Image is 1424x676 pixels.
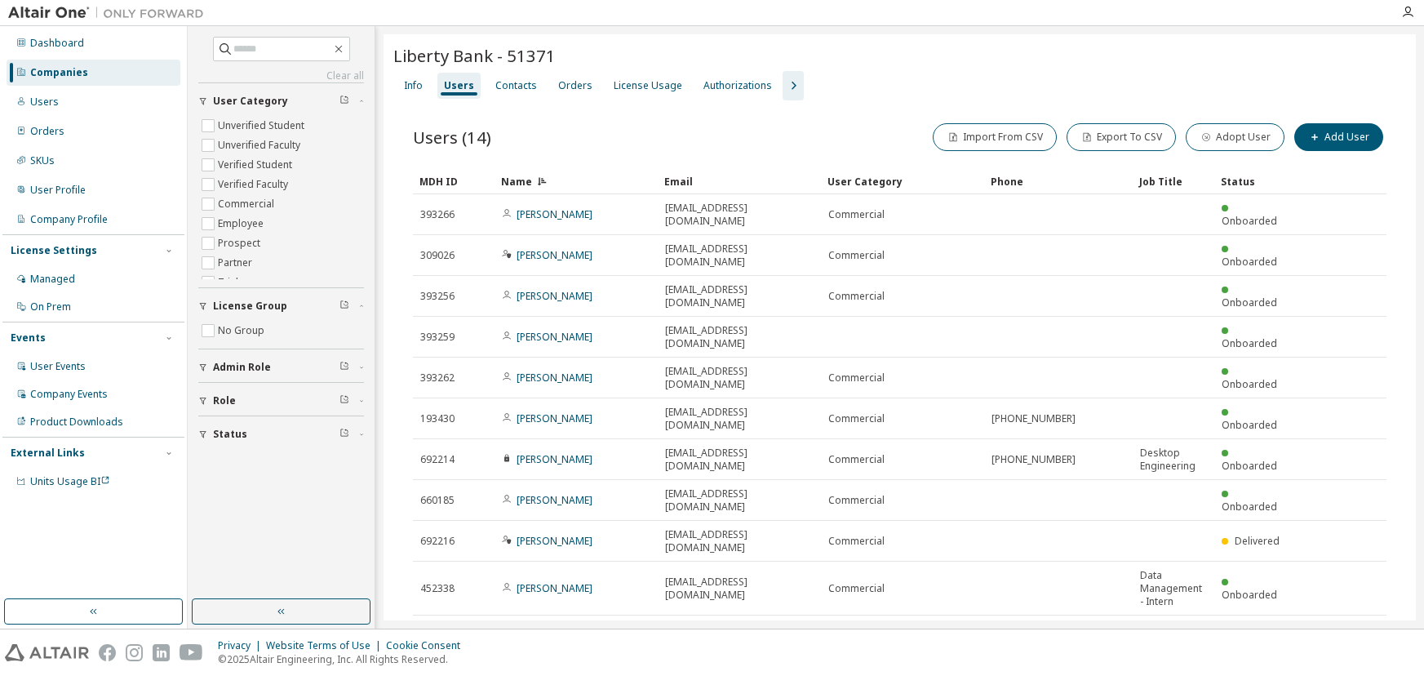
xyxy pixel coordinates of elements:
[495,79,537,92] div: Contacts
[1235,534,1280,548] span: Delivered
[30,388,108,401] div: Company Events
[213,428,247,441] span: Status
[517,411,592,425] a: [PERSON_NAME]
[1222,255,1277,269] span: Onboarded
[218,214,267,233] label: Employee
[665,283,814,309] span: [EMAIL_ADDRESS][DOMAIN_NAME]
[404,79,423,92] div: Info
[991,168,1126,194] div: Phone
[420,371,455,385] span: 393262
[828,412,885,425] span: Commercial
[218,639,266,652] div: Privacy
[30,474,110,488] span: Units Usage BI
[1222,377,1277,391] span: Onboarded
[517,207,592,221] a: [PERSON_NAME]
[30,300,71,314] div: On Prem
[153,644,170,661] img: linkedin.svg
[703,79,772,92] div: Authorizations
[1222,500,1277,514] span: Onboarded
[30,154,55,167] div: SKUs
[828,371,885,385] span: Commercial
[126,644,143,661] img: instagram.svg
[517,330,592,344] a: [PERSON_NAME]
[1186,123,1284,151] button: Adopt User
[339,361,349,374] span: Clear filter
[198,69,364,82] a: Clear all
[213,95,288,108] span: User Category
[1222,214,1277,228] span: Onboarded
[828,494,885,507] span: Commercial
[218,155,295,175] label: Verified Student
[828,535,885,548] span: Commercial
[664,168,814,194] div: Email
[517,289,592,303] a: [PERSON_NAME]
[991,412,1076,425] span: [PHONE_NUMBER]
[218,273,242,292] label: Trial
[198,83,364,119] button: User Category
[420,331,455,344] span: 393259
[1221,168,1289,194] div: Status
[517,493,592,507] a: [PERSON_NAME]
[1222,296,1277,309] span: Onboarded
[665,447,814,473] span: [EMAIL_ADDRESS][DOMAIN_NAME]
[991,453,1076,466] span: [PHONE_NUMBER]
[420,582,455,595] span: 452338
[11,331,46,345] div: Events
[180,644,203,661] img: youtube.svg
[827,168,978,194] div: User Category
[665,202,814,228] span: [EMAIL_ADDRESS][DOMAIN_NAME]
[30,184,86,197] div: User Profile
[213,361,271,374] span: Admin Role
[218,194,277,214] label: Commercial
[198,288,364,324] button: License Group
[30,273,75,286] div: Managed
[420,249,455,262] span: 309026
[413,126,491,149] span: Users (14)
[501,168,651,194] div: Name
[933,123,1057,151] button: Import From CSV
[665,576,814,602] span: [EMAIL_ADDRESS][DOMAIN_NAME]
[198,416,364,452] button: Status
[99,644,116,661] img: facebook.svg
[339,428,349,441] span: Clear filter
[30,37,84,50] div: Dashboard
[665,324,814,350] span: [EMAIL_ADDRESS][DOMAIN_NAME]
[517,248,592,262] a: [PERSON_NAME]
[213,394,236,407] span: Role
[30,213,108,226] div: Company Profile
[517,452,592,466] a: [PERSON_NAME]
[5,644,89,661] img: altair_logo.svg
[393,44,556,67] span: Liberty Bank - 51371
[1222,588,1277,602] span: Onboarded
[339,394,349,407] span: Clear filter
[828,582,885,595] span: Commercial
[30,416,123,429] div: Product Downloads
[1222,418,1277,432] span: Onboarded
[614,79,682,92] div: License Usage
[517,371,592,385] a: [PERSON_NAME]
[419,168,488,194] div: MDH ID
[339,300,349,313] span: Clear filter
[218,233,264,253] label: Prospect
[828,453,885,466] span: Commercial
[30,66,88,79] div: Companies
[420,208,455,221] span: 393266
[665,365,814,391] span: [EMAIL_ADDRESS][DOMAIN_NAME]
[11,447,85,460] div: External Links
[8,5,212,21] img: Altair One
[420,290,455,303] span: 393256
[218,321,268,340] label: No Group
[266,639,386,652] div: Website Terms of Use
[665,242,814,269] span: [EMAIL_ADDRESS][DOMAIN_NAME]
[665,487,814,514] span: [EMAIL_ADDRESS][DOMAIN_NAME]
[11,244,97,257] div: License Settings
[1067,123,1176,151] button: Export To CSV
[213,300,287,313] span: License Group
[828,208,885,221] span: Commercial
[1140,447,1207,473] span: Desktop Engineering
[1139,168,1208,194] div: Job Title
[420,453,455,466] span: 692214
[198,383,364,419] button: Role
[218,652,470,666] p: © 2025 Altair Engineering, Inc. All Rights Reserved.
[339,95,349,108] span: Clear filter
